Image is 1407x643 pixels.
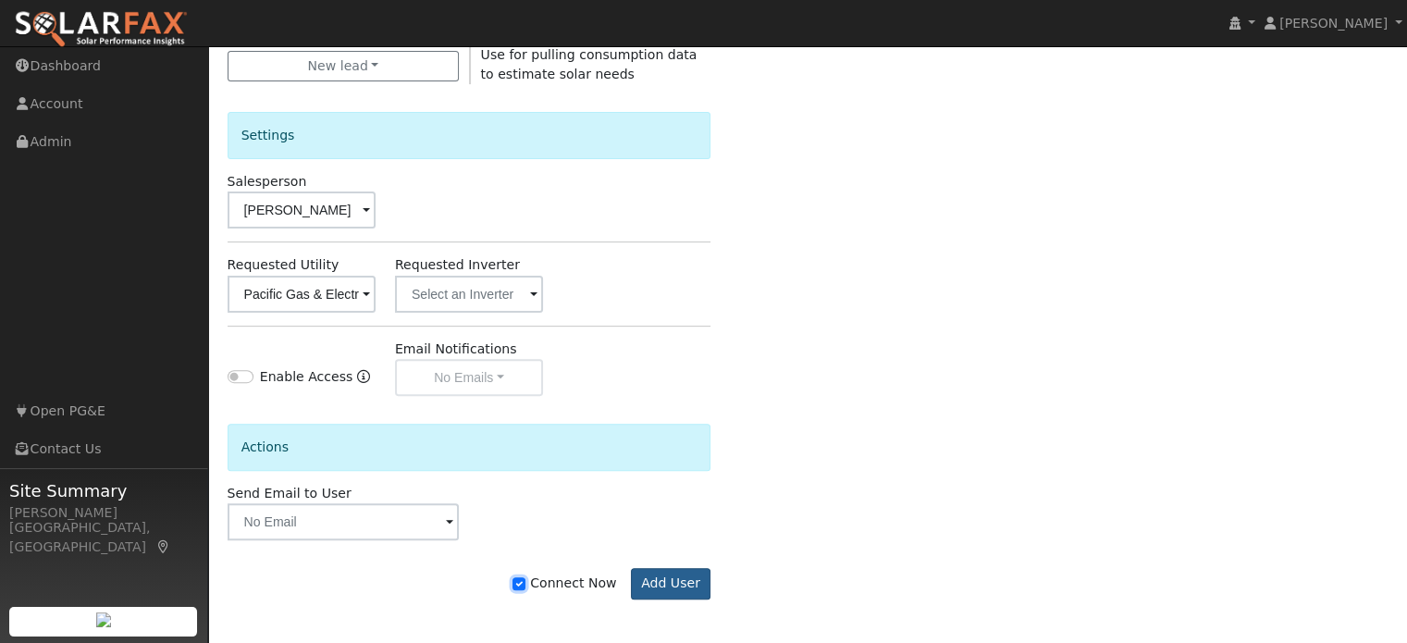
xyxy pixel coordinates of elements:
[228,484,352,503] label: Send Email to User
[228,276,376,313] input: Select a Utility
[512,577,525,590] input: Connect Now
[395,340,517,359] label: Email Notifications
[395,255,520,275] label: Requested Inverter
[228,172,307,192] label: Salesperson
[228,424,711,471] div: Actions
[228,112,711,159] div: Settings
[631,568,711,600] button: Add User
[260,367,353,387] label: Enable Access
[96,612,111,627] img: retrieve
[1279,16,1388,31] span: [PERSON_NAME]
[512,574,616,593] label: Connect Now
[228,192,376,229] input: Select a User
[9,518,198,557] div: [GEOGRAPHIC_DATA], [GEOGRAPHIC_DATA]
[228,255,339,275] label: Requested Utility
[14,10,188,49] img: SolarFax
[228,503,460,540] input: No Email
[395,276,543,313] input: Select an Inverter
[481,47,697,81] span: Use for pulling consumption data to estimate solar needs
[228,51,460,82] button: New lead
[155,539,172,554] a: Map
[9,503,198,523] div: [PERSON_NAME]
[357,367,370,396] a: Enable Access
[9,478,198,503] span: Site Summary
